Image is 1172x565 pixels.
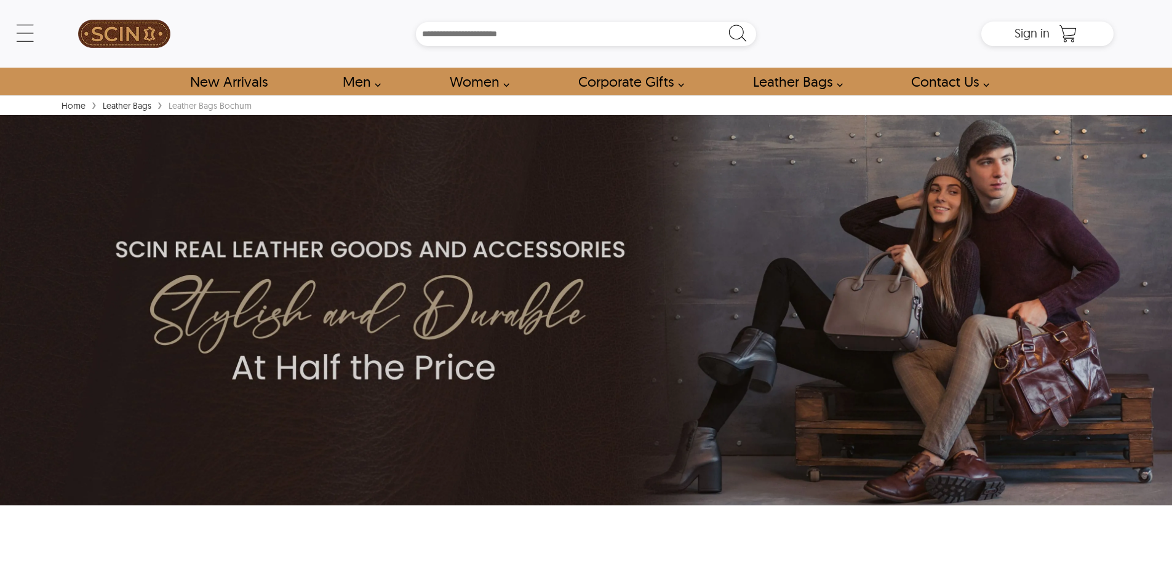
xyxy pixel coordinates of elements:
[58,100,89,111] a: Home
[1056,25,1080,43] a: Shopping Cart
[165,100,255,112] div: Leather Bags Bochum
[436,68,516,95] a: Shop Women Leather Jackets
[157,93,162,115] span: ›
[1015,30,1050,39] a: Sign in
[897,68,996,95] a: contact-us
[329,68,388,95] a: shop men's leather jackets
[92,93,97,115] span: ›
[78,6,170,61] img: SCIN
[176,68,281,95] a: Shop New Arrivals
[100,100,154,111] a: Leather Bags
[1015,25,1050,41] span: Sign in
[739,68,850,95] a: Shop Leather Bags
[564,68,691,95] a: Shop Leather Corporate Gifts
[58,6,190,61] a: SCIN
